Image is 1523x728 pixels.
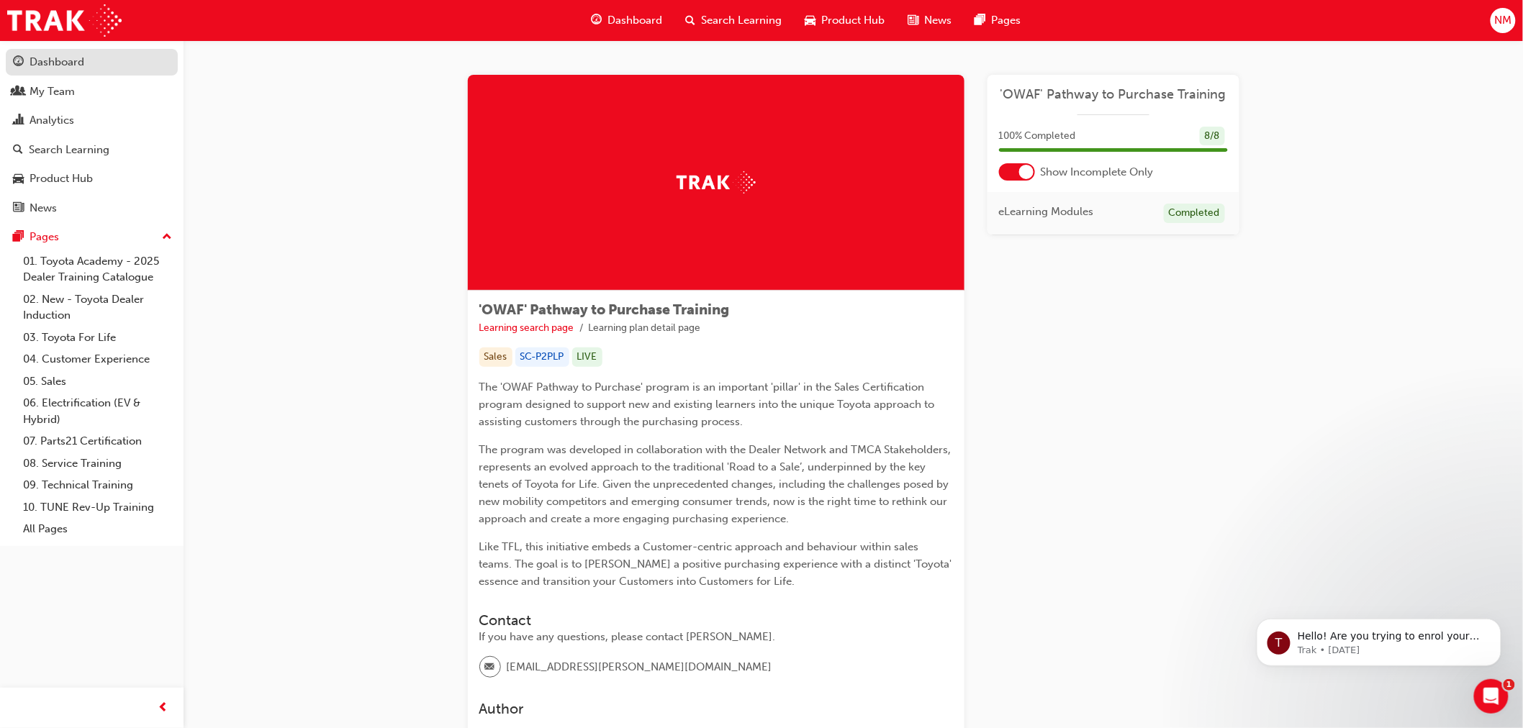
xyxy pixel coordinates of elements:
button: Pages [6,224,178,250]
span: Show Incomplete Only [1041,164,1154,181]
a: 09. Technical Training [17,474,178,496]
div: Sales [479,347,512,367]
div: SC-P2PLP [515,347,569,367]
span: Product Hub [822,12,885,29]
li: Learning plan detail page [589,320,701,337]
a: 'OWAF' Pathway to Purchase Training [999,86,1228,103]
a: 10. TUNE Rev-Up Training [17,496,178,519]
a: My Team [6,78,178,105]
a: news-iconNews [897,6,964,35]
div: 8 / 8 [1200,127,1225,146]
a: 01. Toyota Academy - 2025 Dealer Training Catalogue [17,250,178,288]
a: News [6,195,178,222]
span: car-icon [805,12,816,29]
div: Search Learning [29,142,109,158]
span: 100 % Completed [999,128,1076,145]
img: Trak [7,4,122,37]
a: Dashboard [6,49,178,76]
span: Dashboard [608,12,663,29]
img: Trak [677,171,756,194]
span: news-icon [13,202,24,215]
iframe: Intercom notifications message [1235,588,1523,689]
div: If you have any questions, please contact [PERSON_NAME]. [479,629,953,645]
a: 06. Electrification (EV & Hybrid) [17,392,178,430]
a: guage-iconDashboard [580,6,674,35]
span: [EMAIL_ADDRESS][PERSON_NAME][DOMAIN_NAME] [507,659,772,675]
a: search-iconSearch Learning [674,6,794,35]
span: 1 [1504,679,1515,691]
span: people-icon [13,86,24,99]
h3: Contact [479,612,953,629]
span: Search Learning [702,12,782,29]
span: The 'OWAF Pathway to Purchase' program is an important 'pillar' in the Sales Certification progra... [479,381,938,428]
iframe: Intercom live chat [1474,679,1509,714]
div: Analytics [30,112,74,129]
a: pages-iconPages [964,6,1033,35]
span: car-icon [13,173,24,186]
a: 07. Parts21 Certification [17,430,178,452]
a: All Pages [17,518,178,540]
span: prev-icon [158,699,169,717]
a: 03. Toyota For Life [17,327,178,349]
span: up-icon [162,228,172,247]
div: LIVE [572,347,602,367]
div: Completed [1164,204,1225,223]
div: Product Hub [30,170,93,187]
span: News [925,12,952,29]
span: 'OWAF' Pathway to Purchase Training [479,301,730,318]
h3: Author [479,701,953,717]
span: search-icon [13,144,23,157]
a: 05. Sales [17,370,178,393]
span: guage-icon [13,56,24,69]
div: Dashboard [30,54,84,70]
div: Pages [30,229,59,245]
span: search-icon [686,12,696,29]
button: NM [1491,8,1516,33]
span: pages-icon [13,231,24,244]
span: Like TFL, this initiative embeds a Customer-centric approach and behaviour within sales teams. Th... [479,540,955,588]
a: 02. New - Toyota Dealer Induction [17,288,178,327]
a: Search Learning [6,137,178,163]
span: chart-icon [13,114,24,127]
a: 08. Service Training [17,452,178,475]
span: eLearning Modules [999,204,1094,220]
span: NM [1494,12,1511,29]
span: guage-icon [592,12,602,29]
span: pages-icon [975,12,986,29]
a: Product Hub [6,165,178,192]
span: The program was developed in collaboration with the Dealer Network and TMCA Stakeholders, represe... [479,443,954,525]
span: Pages [992,12,1021,29]
span: news-icon [908,12,919,29]
a: Learning search page [479,322,574,334]
button: DashboardMy TeamAnalyticsSearch LearningProduct HubNews [6,46,178,224]
div: My Team [30,83,75,100]
span: email-icon [485,658,495,677]
div: News [30,200,57,217]
a: car-iconProduct Hub [794,6,897,35]
a: 04. Customer Experience [17,348,178,370]
a: Analytics [6,107,178,134]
